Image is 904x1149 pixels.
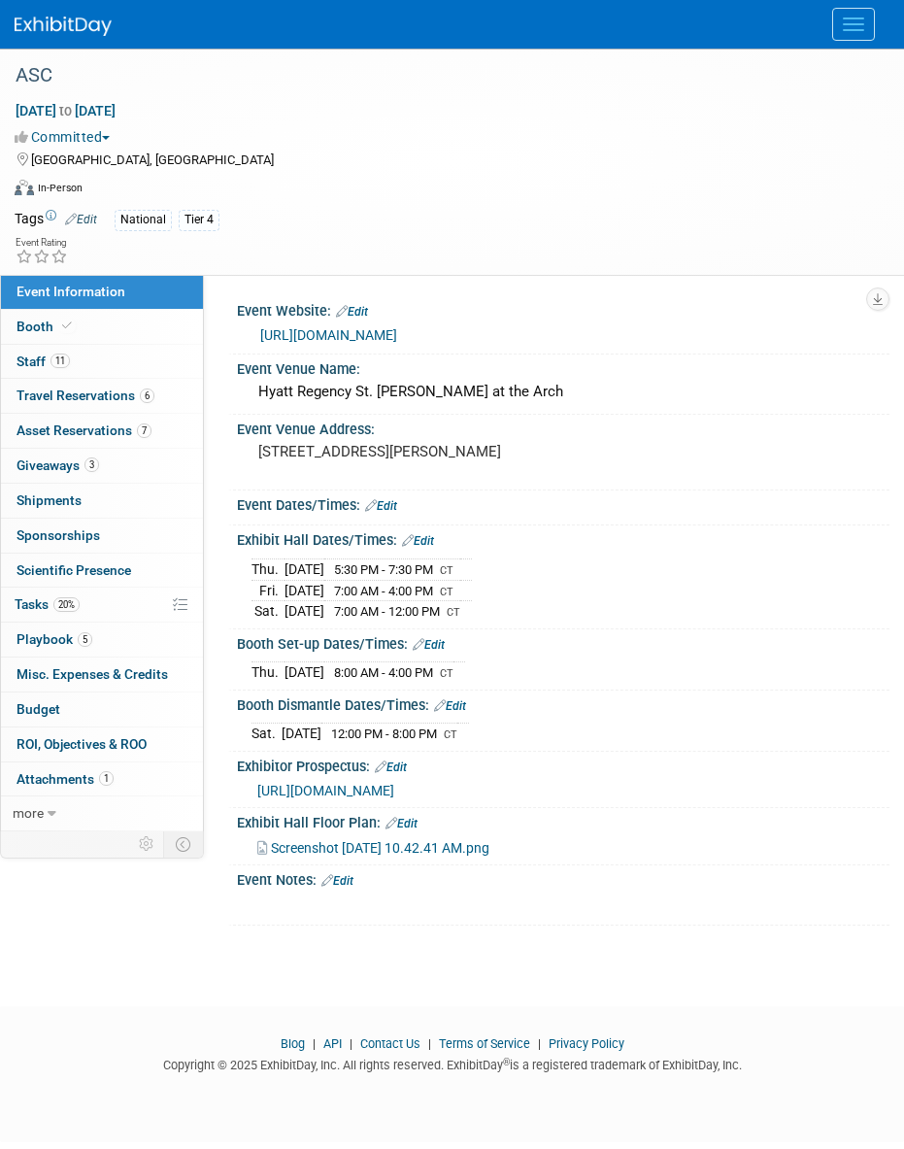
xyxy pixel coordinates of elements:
[1,379,203,413] a: Travel Reservations6
[17,319,76,334] span: Booth
[336,305,368,319] a: Edit
[1,693,203,727] a: Budget
[832,8,875,41] button: Menu
[9,58,865,93] div: ASC
[17,388,154,403] span: Travel Reservations
[271,840,489,856] span: Screenshot [DATE] 10.42.41 AM.png
[237,808,889,833] div: Exhibit Hall Floor Plan:
[385,817,418,830] a: Edit
[1,762,203,796] a: Attachments1
[15,209,97,231] td: Tags
[237,490,889,516] div: Event Dates/Times:
[15,1052,889,1074] div: Copyright © 2025 ExhibitDay, Inc. All rights reserved. ExhibitDay is a registered trademark of Ex...
[1,345,203,379] a: Staff11
[285,558,324,580] td: [DATE]
[260,327,397,343] a: [URL][DOMAIN_NAME]
[251,601,285,622] td: Sat.
[1,588,203,622] a: Tasks20%
[1,484,203,518] a: Shipments
[179,210,219,230] div: Tier 4
[1,554,203,588] a: Scientific Presence
[1,275,203,309] a: Event Information
[164,831,204,857] td: Toggle Event Tabs
[137,423,151,438] span: 7
[375,760,407,774] a: Edit
[237,691,889,716] div: Booth Dismantle Dates/Times:
[282,724,321,744] td: [DATE]
[237,525,889,551] div: Exhibit Hall Dates/Times:
[17,492,82,508] span: Shipments
[15,596,80,612] span: Tasks
[402,534,434,548] a: Edit
[115,210,172,230] div: National
[285,662,324,683] td: [DATE]
[17,527,100,543] span: Sponsorships
[15,177,880,206] div: Event Format
[281,1036,305,1051] a: Blog
[17,666,168,682] span: Misc. Expenses & Credits
[62,321,72,331] i: Booth reservation complete
[308,1036,320,1051] span: |
[17,701,60,717] span: Budget
[17,736,147,752] span: ROI, Objectives & ROO
[447,606,460,619] span: CT
[423,1036,436,1051] span: |
[237,629,889,655] div: Booth Set-up Dates/Times:
[140,389,154,403] span: 6
[365,499,397,513] a: Edit
[1,519,203,553] a: Sponsorships
[1,658,203,692] a: Misc. Expenses & Credits
[130,831,164,857] td: Personalize Event Tab Strip
[321,874,353,888] a: Edit
[1,449,203,483] a: Giveaways3
[50,354,70,368] span: 11
[285,601,324,622] td: [DATE]
[439,1036,530,1051] a: Terms of Service
[334,562,433,577] span: 5:30 PM - 7:30 PM
[15,180,34,195] img: Format-Inperson.png
[444,728,457,741] span: CT
[17,354,70,369] span: Staff
[37,181,83,195] div: In-Person
[31,152,274,167] span: [GEOGRAPHIC_DATA], [GEOGRAPHIC_DATA]
[16,238,68,248] div: Event Rating
[15,127,117,147] button: Committed
[334,665,433,680] span: 8:00 AM - 4:00 PM
[434,699,466,713] a: Edit
[15,17,112,36] img: ExhibitDay
[237,296,889,321] div: Event Website:
[237,355,889,379] div: Event Venue Name:
[251,580,285,601] td: Fri.
[251,377,875,407] div: Hyatt Regency St. [PERSON_NAME] at the Arch
[237,415,889,439] div: Event Venue Address:
[65,213,97,226] a: Edit
[257,783,394,798] a: [URL][DOMAIN_NAME]
[360,1036,420,1051] a: Contact Us
[323,1036,342,1051] a: API
[251,662,285,683] td: Thu.
[503,1057,510,1067] sup: ®
[334,584,433,598] span: 7:00 AM - 4:00 PM
[237,752,889,777] div: Exhibitor Prospectus:
[334,604,440,619] span: 7:00 AM - 12:00 PM
[1,623,203,657] a: Playbook5
[345,1036,357,1051] span: |
[84,457,99,472] span: 3
[17,631,92,647] span: Playbook
[533,1036,546,1051] span: |
[17,422,151,438] span: Asset Reservations
[17,771,114,787] span: Attachments
[15,102,117,119] span: [DATE] [DATE]
[549,1036,624,1051] a: Privacy Policy
[53,597,80,612] span: 20%
[413,638,445,652] a: Edit
[99,771,114,786] span: 1
[440,586,453,598] span: CT
[1,414,203,448] a: Asset Reservations7
[285,580,324,601] td: [DATE]
[251,724,282,744] td: Sat.
[251,558,285,580] td: Thu.
[440,667,453,680] span: CT
[237,865,889,891] div: Event Notes:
